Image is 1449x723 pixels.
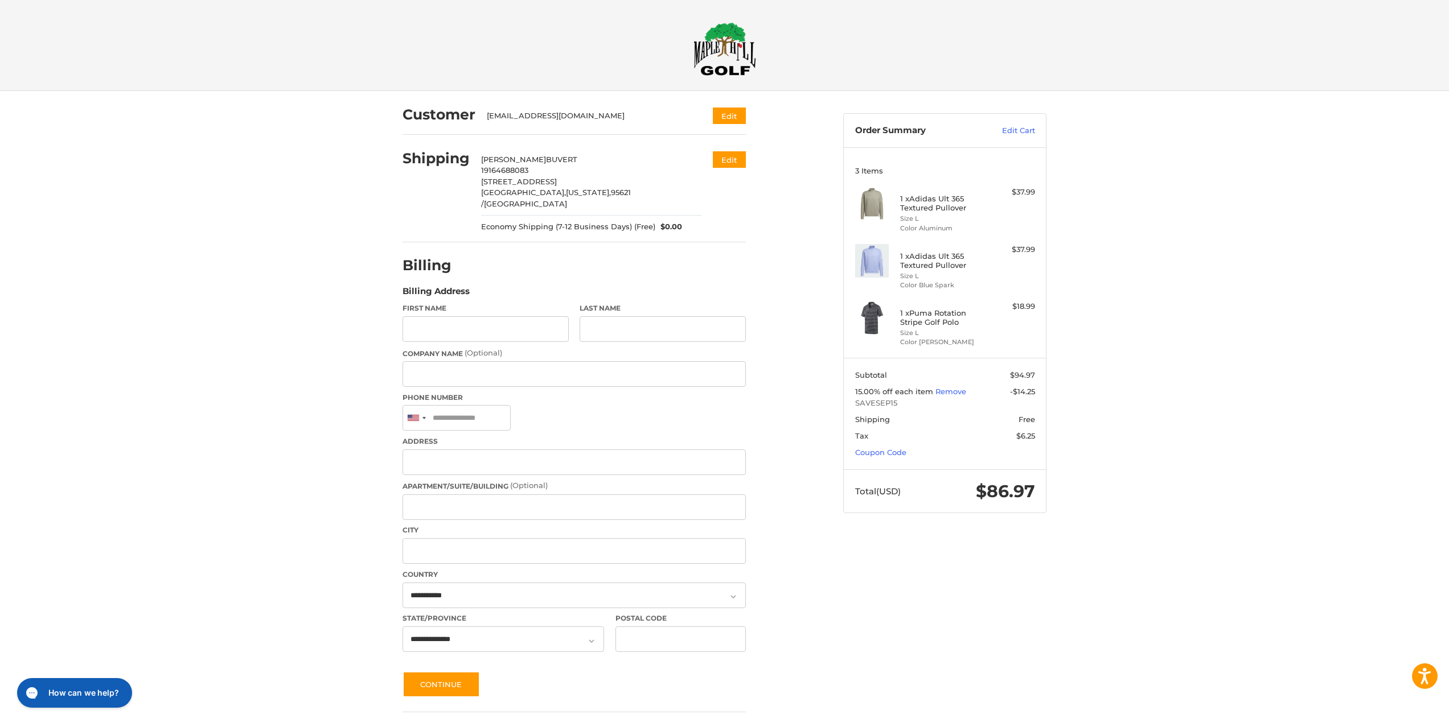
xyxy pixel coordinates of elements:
[713,151,746,168] button: Edit
[900,271,987,281] li: Size L
[900,251,987,270] h4: 1 x Adidas Ult 365 Textured Pullover
[855,387,935,396] span: 15.00% off each item
[403,106,475,123] h2: Customer
[855,125,978,137] h3: Order Summary
[403,671,480,697] button: Continue
[11,674,136,712] iframe: Gorgias live chat messenger
[580,303,746,313] label: Last Name
[403,303,569,313] label: First Name
[855,398,1035,409] span: SAVESEP15
[481,221,655,233] span: Economy Shipping (7-12 Business Days) (Free)
[465,348,502,357] small: (Optional)
[481,155,546,164] span: [PERSON_NAME]
[855,415,890,424] span: Shipping
[900,224,987,233] li: Color Aluminum
[510,481,548,490] small: (Optional)
[978,125,1035,137] a: Edit Cart
[990,244,1035,255] div: $37.99
[1010,387,1035,396] span: -$14.25
[481,188,631,208] span: 95621 /
[403,436,746,447] label: Address
[855,448,906,457] a: Coupon Code
[403,285,470,303] legend: Billing Address
[855,486,901,497] span: Total (USD)
[655,221,683,233] span: $0.00
[481,177,557,186] span: [STREET_ADDRESS]
[403,480,746,491] label: Apartment/Suite/Building
[1010,370,1035,379] span: $94.97
[403,348,746,359] label: Company Name
[900,337,987,347] li: Color [PERSON_NAME]
[693,22,756,76] img: Maple Hill Golf
[1019,415,1035,424] span: Free
[403,257,469,274] h2: Billing
[900,280,987,290] li: Color Blue Spark
[855,166,1035,175] h3: 3 Items
[900,308,987,327] h4: 1 x Puma Rotation Stripe Golf Polo
[900,194,987,213] h4: 1 x Adidas Ult 365 Textured Pullover
[403,613,604,623] label: State/Province
[900,214,987,224] li: Size L
[855,431,868,440] span: Tax
[990,301,1035,312] div: $18.99
[935,387,966,396] a: Remove
[403,150,470,167] h2: Shipping
[976,481,1035,502] span: $86.97
[403,393,746,403] label: Phone Number
[1016,431,1035,440] span: $6.25
[487,110,691,122] div: [EMAIL_ADDRESS][DOMAIN_NAME]
[855,370,887,379] span: Subtotal
[481,166,528,175] span: 19164688083
[713,108,746,124] button: Edit
[615,613,746,623] label: Postal Code
[403,525,746,535] label: City
[403,569,746,580] label: Country
[403,406,429,430] div: United States: +1
[484,199,567,208] span: [GEOGRAPHIC_DATA]
[900,328,987,338] li: Size L
[546,155,577,164] span: BUVERT
[990,187,1035,198] div: $37.99
[481,188,566,197] span: [GEOGRAPHIC_DATA],
[566,188,611,197] span: [US_STATE],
